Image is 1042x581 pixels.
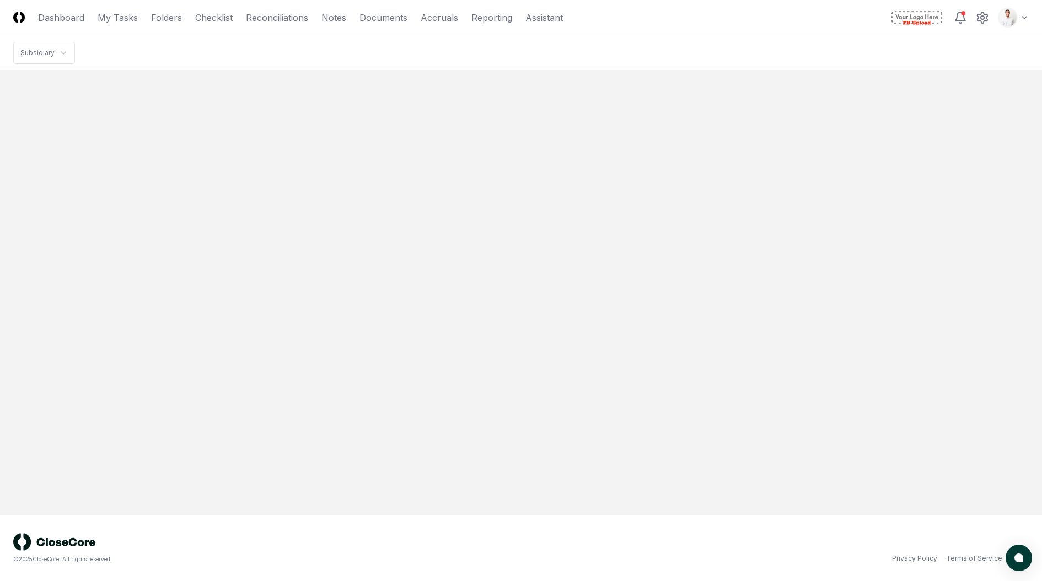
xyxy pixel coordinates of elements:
a: My Tasks [98,11,138,24]
a: Terms of Service [946,553,1002,563]
a: Assistant [525,11,563,24]
img: logo [13,533,96,551]
a: Dashboard [38,11,84,24]
button: atlas-launcher [1006,545,1032,571]
a: Documents [359,11,407,24]
nav: breadcrumb [13,42,75,64]
img: TB Upload Demo logo [889,9,945,26]
div: Subsidiary [20,48,55,58]
div: © 2025 CloseCore. All rights reserved. [13,555,521,563]
a: Reconciliations [246,11,308,24]
img: Logo [13,12,25,23]
a: Privacy Policy [892,553,937,563]
a: Checklist [195,11,233,24]
a: Reporting [471,11,512,24]
a: Notes [321,11,346,24]
img: d09822cc-9b6d-4858-8d66-9570c114c672_b0bc35f1-fa8e-4ccc-bc23-b02c2d8c2b72.png [999,9,1017,26]
a: Accruals [421,11,458,24]
a: Folders [151,11,182,24]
